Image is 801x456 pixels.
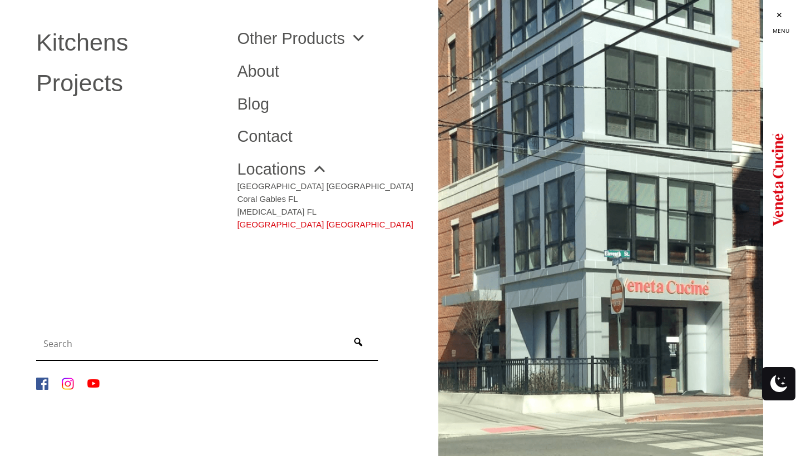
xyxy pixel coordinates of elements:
[237,190,413,203] a: Coral Gables FL
[772,129,784,229] img: Logo
[237,216,413,229] a: [GEOGRAPHIC_DATA] [GEOGRAPHIC_DATA]
[62,378,74,390] img: Instagram
[237,177,413,190] a: [GEOGRAPHIC_DATA] [GEOGRAPHIC_DATA]
[237,203,413,216] a: [MEDICAL_DATA] FL
[237,31,367,47] a: Other Products
[36,378,48,390] img: Facebook
[237,96,421,112] a: Blog
[237,63,421,80] a: About
[36,31,220,54] a: Kitchens
[87,378,100,390] img: YouTube
[36,71,220,95] a: Projects
[237,161,327,177] a: Locations
[39,333,341,355] input: Search
[237,128,421,145] a: Contact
